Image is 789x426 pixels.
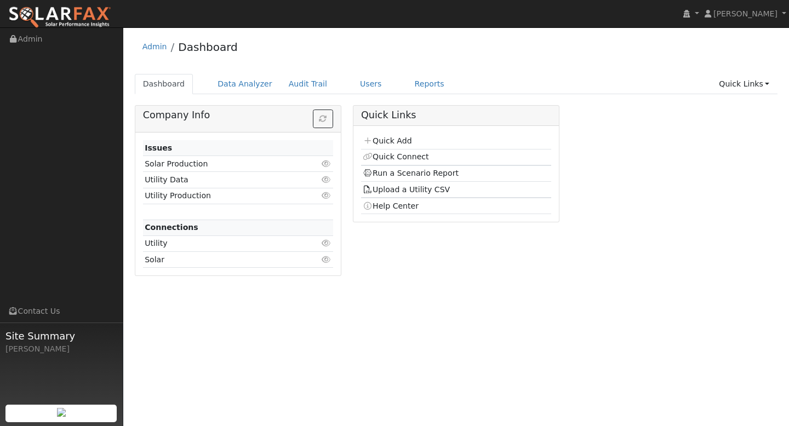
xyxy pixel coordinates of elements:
i: Click to view [322,192,331,199]
a: Audit Trail [281,74,335,94]
h5: Quick Links [361,110,551,121]
i: Click to view [322,239,331,247]
td: Utility Production [143,188,302,204]
i: Click to view [322,256,331,263]
a: Quick Links [711,74,777,94]
i: Click to view [322,176,331,183]
strong: Issues [145,143,172,152]
img: SolarFax [8,6,111,29]
img: retrieve [57,408,66,417]
td: Utility Data [143,172,302,188]
a: Quick Add [363,136,411,145]
a: Data Analyzer [209,74,281,94]
a: Reports [407,74,453,94]
a: Dashboard [135,74,193,94]
div: [PERSON_NAME] [5,343,117,355]
a: Quick Connect [363,152,428,161]
span: [PERSON_NAME] [713,9,777,18]
a: Upload a Utility CSV [363,185,450,194]
a: Run a Scenario Report [363,169,459,177]
td: Solar Production [143,156,302,172]
strong: Connections [145,223,198,232]
a: Help Center [363,202,419,210]
td: Utility [143,235,302,251]
a: Dashboard [178,41,238,54]
h5: Company Info [143,110,333,121]
a: Users [352,74,390,94]
i: Click to view [322,160,331,168]
span: Site Summary [5,329,117,343]
td: Solar [143,252,302,268]
a: Admin [142,42,167,51]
